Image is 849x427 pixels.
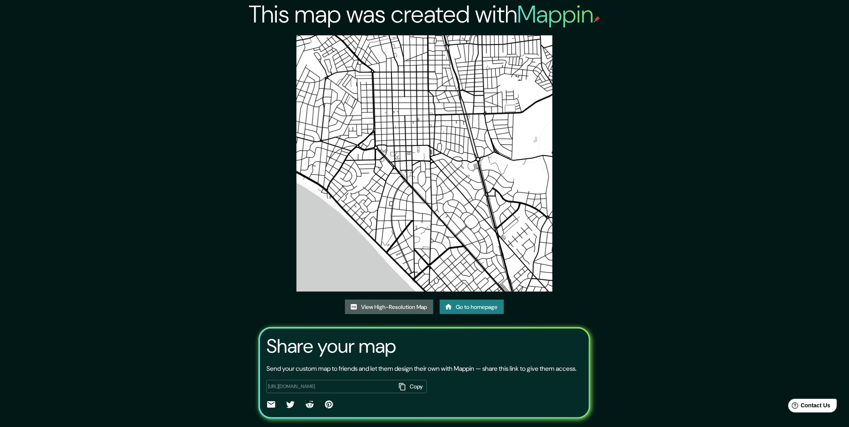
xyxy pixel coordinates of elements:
iframe: Help widget launcher [778,396,840,418]
a: Go to homepage [440,300,504,315]
img: mappin-pin [594,16,600,22]
p: Send your custom map to friends and let them design their own with Mappin — share this link to gi... [266,364,577,374]
img: created-map [297,35,552,292]
h3: Share your map [266,335,396,358]
button: Copy [396,380,427,393]
a: View High-Resolution Map [345,300,433,315]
